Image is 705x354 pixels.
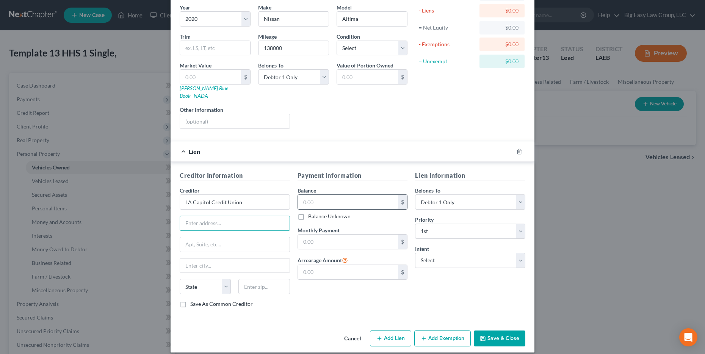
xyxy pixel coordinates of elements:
input: 0.00 [298,195,398,209]
div: $ [398,195,407,209]
label: Arrearage Amount [298,255,348,265]
span: Lien [189,148,200,155]
input: (optional) [180,114,290,128]
div: $0.00 [486,24,519,31]
input: 0.00 [337,70,398,84]
input: 0.00 [298,235,398,249]
input: ex. Nissan [258,12,329,26]
label: Trim [180,33,191,41]
label: Save As Common Creditor [190,300,253,308]
span: Belongs To [415,187,440,194]
button: Add Lien [370,331,411,346]
div: $0.00 [486,7,519,14]
label: Value of Portion Owned [337,61,393,69]
input: ex. LS, LT, etc [180,41,250,55]
div: $0.00 [486,58,519,65]
span: Make [258,4,271,11]
label: Model [337,3,352,11]
label: Monthly Payment [298,226,340,234]
label: Market Value [180,61,211,69]
button: Add Exemption [414,331,471,346]
h5: Creditor Information [180,171,290,180]
span: Priority [415,216,434,223]
button: Cancel [338,331,367,346]
input: Search creditor by name... [180,194,290,210]
input: Enter zip... [238,279,290,294]
div: - Exemptions [419,41,476,48]
input: -- [258,41,329,55]
input: Enter city... [180,258,290,273]
div: $ [398,235,407,249]
div: = Net Equity [419,24,476,31]
div: $ [398,265,407,279]
label: Condition [337,33,360,41]
label: Other Information [180,106,223,114]
div: = Unexempt [419,58,476,65]
div: $ [241,70,250,84]
input: Enter address... [180,216,290,230]
span: Creditor [180,187,200,194]
label: Intent [415,245,429,253]
a: [PERSON_NAME] Blue Book [180,85,228,99]
input: 0.00 [298,265,398,279]
h5: Payment Information [298,171,408,180]
h5: Lien Information [415,171,525,180]
input: ex. Altima [337,12,407,26]
label: Year [180,3,190,11]
input: Apt, Suite, etc... [180,237,290,252]
input: 0.00 [180,70,241,84]
a: NADA [194,92,208,99]
label: Balance Unknown [308,213,351,220]
div: - Liens [419,7,476,14]
label: Mileage [258,33,277,41]
div: $ [398,70,407,84]
div: $0.00 [486,41,519,48]
button: Save & Close [474,331,525,346]
div: Open Intercom Messenger [679,328,697,346]
label: Balance [298,186,316,194]
span: Belongs To [258,62,284,69]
